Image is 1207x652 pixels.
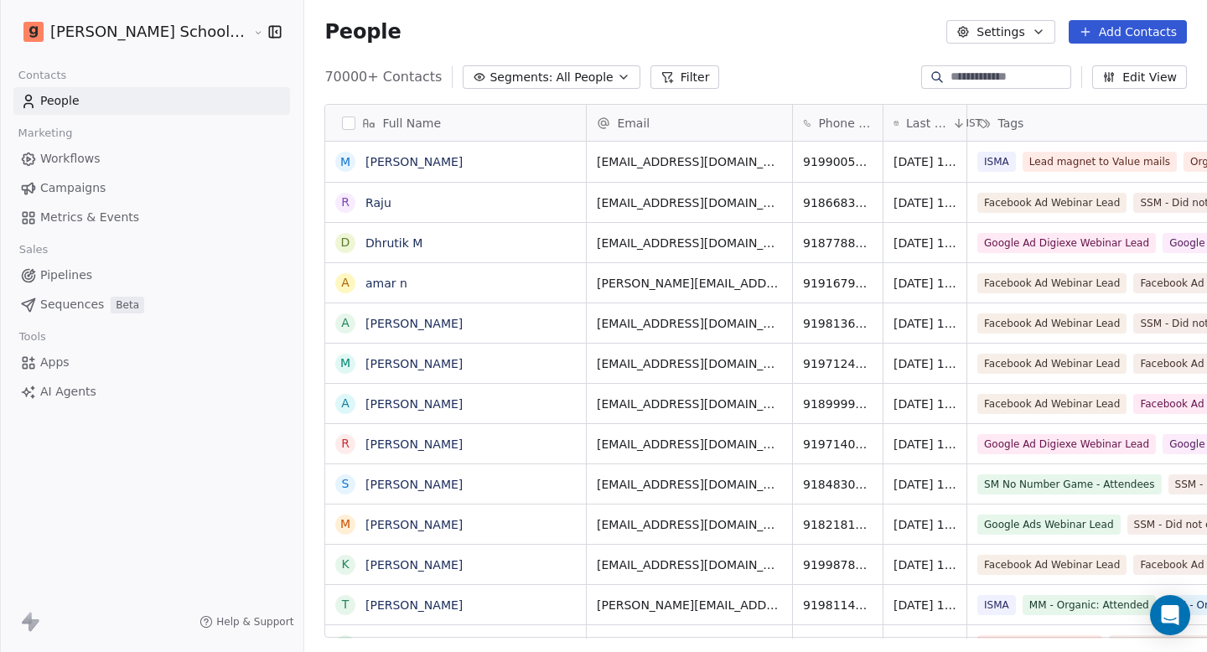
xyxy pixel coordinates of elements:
a: Metrics & Events [13,204,290,231]
span: ISMA [977,595,1016,615]
div: S [342,475,350,493]
a: [PERSON_NAME] [365,155,463,168]
span: [DATE] 10:21 AM [894,436,956,453]
span: Google Ads Webinar Lead [977,515,1121,535]
span: [EMAIL_ADDRESS][DOMAIN_NAME] [597,153,782,170]
div: Phone Number [793,105,883,141]
span: Full Name [382,115,441,132]
span: People [324,19,401,44]
a: [PERSON_NAME] [365,397,463,411]
button: [PERSON_NAME] School of Finance LLP [20,18,241,46]
span: Google Ad Digiexe Webinar Lead [977,434,1156,454]
div: Full Name [325,105,586,141]
span: 919900520811 [803,153,873,170]
span: 919712402070 [803,355,873,372]
span: 919714025905 [803,436,873,453]
span: [EMAIL_ADDRESS][DOMAIN_NAME] [597,396,782,412]
span: [EMAIL_ADDRESS][DOMAIN_NAME] [597,436,782,453]
span: [DATE] 10:22 AM [894,315,956,332]
span: Apps [40,354,70,371]
div: grid [325,142,587,639]
span: Facebook Ad Webinar Lead [977,313,1127,334]
span: Email [617,115,650,132]
span: [EMAIL_ADDRESS][DOMAIN_NAME] [597,476,782,493]
span: Last Activity Date [906,115,949,132]
span: Contacts [11,63,74,88]
span: [EMAIL_ADDRESS][DOMAIN_NAME] [597,194,782,211]
span: [PERSON_NAME] School of Finance LLP [50,21,249,43]
span: Tools [12,324,53,349]
span: [DATE] 10:20 AM [894,556,956,573]
span: [EMAIL_ADDRESS][DOMAIN_NAME] [597,355,782,372]
span: People [40,92,80,110]
span: [DATE] 10:23 AM [894,235,956,251]
span: 918778864907 [803,235,873,251]
span: Segments: [490,69,552,86]
div: D [341,234,350,251]
button: Settings [946,20,1054,44]
span: Tags [997,115,1023,132]
a: [PERSON_NAME] [365,317,463,330]
span: [PERSON_NAME][EMAIL_ADDRESS][DOMAIN_NAME] [597,597,782,613]
span: 918668392379 [803,194,873,211]
span: [DATE] 10:21 AM [894,355,956,372]
a: Workflows [13,145,290,173]
span: [DATE] 10:23 AM [894,194,956,211]
span: [DATE] 10:19 AM [894,597,956,613]
span: Facebook Ad Webinar Lead [977,273,1127,293]
span: Beta [111,297,144,313]
a: amar n [365,277,407,290]
span: [PERSON_NAME][EMAIL_ADDRESS][DOMAIN_NAME] [597,275,782,292]
div: M [340,354,350,372]
span: SM No Number Game - Attendees [977,474,1162,494]
span: [EMAIL_ADDRESS][DOMAIN_NAME] [597,556,782,573]
div: T [342,596,350,613]
img: Goela%20School%20Logos%20(4).png [23,22,44,42]
a: SequencesBeta [13,291,290,318]
span: 919987870103 [803,556,873,573]
div: A [342,314,350,332]
a: Campaigns [13,174,290,202]
a: People [13,87,290,115]
span: Facebook Ad Webinar Lead [977,193,1127,213]
a: Pipelines [13,261,290,289]
div: Open Intercom Messenger [1150,595,1190,635]
a: [PERSON_NAME] [365,558,463,572]
button: Filter [650,65,720,89]
span: Workflows [40,150,101,168]
span: [DATE] 10:23 AM [894,153,956,170]
span: Google Ad Digiexe Webinar Lead [977,233,1156,253]
a: [PERSON_NAME] [365,518,463,531]
span: [DATE] 10:21 AM [894,476,956,493]
a: [PERSON_NAME] [365,357,463,370]
span: Marketing [11,121,80,146]
a: [PERSON_NAME] [365,598,463,612]
div: R [342,194,350,211]
span: [EMAIL_ADDRESS][DOMAIN_NAME] [597,235,782,251]
span: [EMAIL_ADDRESS][DOMAIN_NAME] [597,516,782,533]
div: R [342,435,350,453]
span: [DATE] 10:22 AM [894,275,956,292]
span: [DATE] 10:21 AM [894,516,956,533]
div: K [342,556,350,573]
span: 918999946855 [803,396,873,412]
div: M [340,153,350,171]
div: M [340,515,350,533]
span: Facebook Ad Webinar Lead [977,555,1127,575]
span: 919167938379 [803,275,873,292]
span: Campaigns [40,179,106,197]
button: Edit View [1092,65,1187,89]
span: Facebook Ad Webinar Lead [977,354,1127,374]
a: Help & Support [199,615,293,629]
span: Help & Support [216,615,293,629]
span: AI Agents [40,383,96,401]
div: a [342,274,350,292]
span: ISMA [977,152,1016,172]
a: [PERSON_NAME] [365,478,463,491]
span: [DATE] 10:21 AM [894,396,956,412]
span: Metrics & Events [40,209,139,226]
a: Dhrutik M [365,236,422,250]
button: Add Contacts [1069,20,1187,44]
span: 918218118716 [803,516,873,533]
a: [PERSON_NAME] [365,437,463,451]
